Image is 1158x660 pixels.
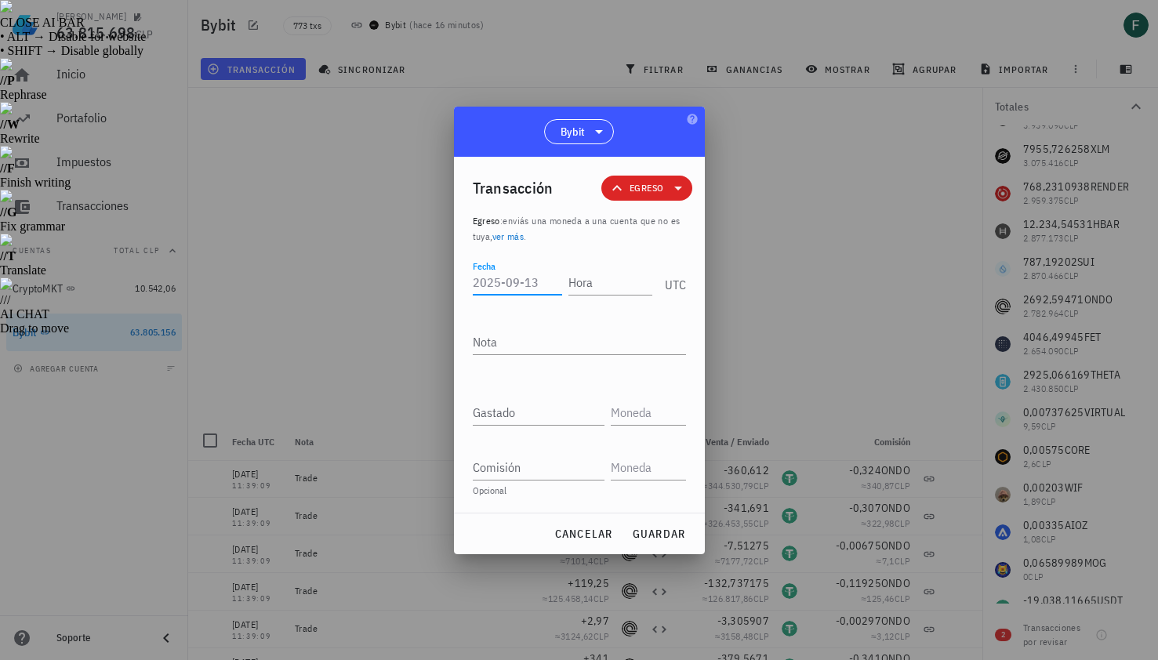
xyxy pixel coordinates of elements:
button: guardar [626,520,692,548]
span: cancelar [554,527,612,541]
span: guardar [632,527,686,541]
input: Moneda [611,400,683,425]
input: Moneda [611,455,683,480]
div: Opcional [473,486,686,495]
button: cancelar [547,520,619,548]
